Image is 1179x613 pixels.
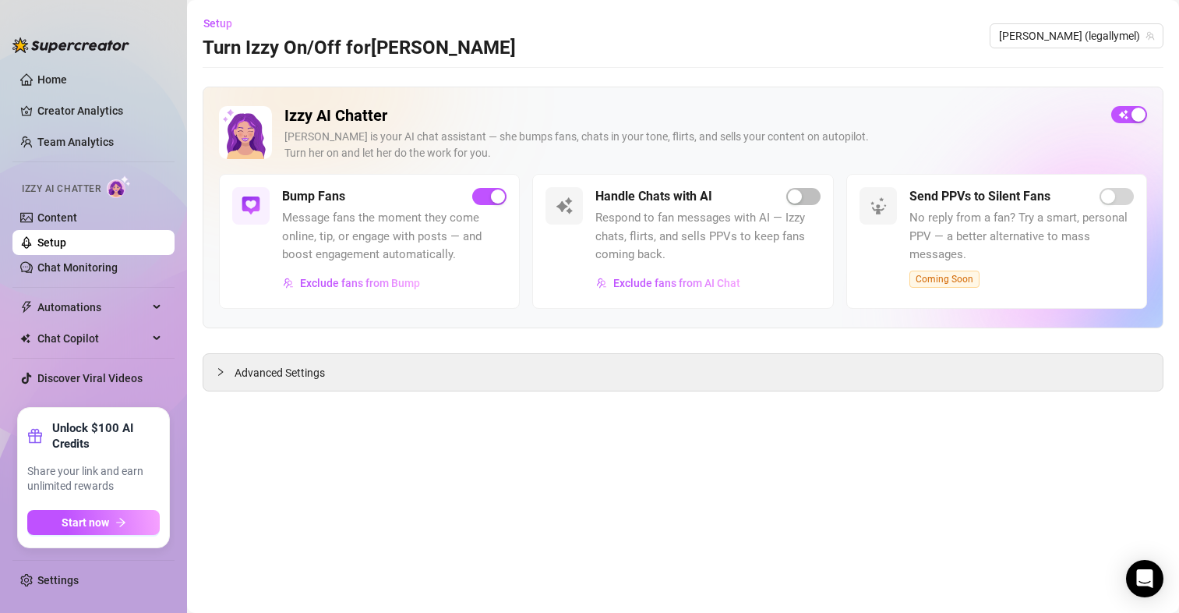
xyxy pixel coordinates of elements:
[595,209,820,264] span: Respond to fan messages with AI — Izzy chats, flirts, and sells PPVs to keep fans coming back.
[22,182,101,197] span: Izzy AI Chatter
[52,420,160,452] strong: Unlock $100 AI Credits
[37,211,77,224] a: Content
[20,301,33,314] span: thunderbolt
[27,510,160,535] button: Start nowarrow-right
[555,197,574,215] img: svg%3e
[613,277,740,289] span: Exclude fans from AI Chat
[999,24,1154,48] span: Melanie (legallymel)
[62,516,109,529] span: Start now
[37,236,66,249] a: Setup
[203,11,245,36] button: Setup
[203,17,232,30] span: Setup
[595,187,712,206] h5: Handle Chats with AI
[283,278,294,289] img: svg%3e
[1126,560,1163,597] div: Open Intercom Messenger
[909,209,1134,264] span: No reply from a fan? Try a smart, personal PPV — a better alternative to mass messages.
[37,136,114,148] a: Team Analytics
[282,187,345,206] h5: Bump Fans
[216,363,235,381] div: collapsed
[282,209,507,264] span: Message fans the moment they come online, tip, or engage with posts — and boost engagement automa...
[20,333,30,344] img: Chat Copilot
[595,271,741,296] button: Exclude fans from AI Chat
[37,73,67,86] a: Home
[115,517,126,528] span: arrow-right
[869,197,888,215] img: svg%3e
[284,129,1099,161] div: [PERSON_NAME] is your AI chat assistant — she bumps fans, chats in your tone, flirts, and sells y...
[37,261,118,274] a: Chat Monitoring
[242,197,260,215] img: svg%3e
[37,326,148,351] span: Chat Copilot
[27,464,160,494] span: Share your link and earn unlimited rewards
[37,574,79,586] a: Settings
[1145,31,1155,41] span: team
[107,175,131,198] img: AI Chatter
[37,98,162,123] a: Creator Analytics
[235,364,325,381] span: Advanced Settings
[282,271,421,296] button: Exclude fans from Bump
[300,277,420,289] span: Exclude fans from Bump
[37,295,148,320] span: Automations
[203,36,516,61] h3: Turn Izzy On/Off for [PERSON_NAME]
[37,372,143,384] a: Discover Viral Videos
[909,187,1050,206] h5: Send PPVs to Silent Fans
[596,278,607,289] img: svg%3e
[284,106,1099,126] h2: Izzy AI Chatter
[27,428,43,444] span: gift
[12,37,129,53] img: logo-BBDzfeDw.svg
[909,271,980,288] span: Coming Soon
[219,106,272,159] img: Izzy AI Chatter
[216,367,225,377] span: collapsed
